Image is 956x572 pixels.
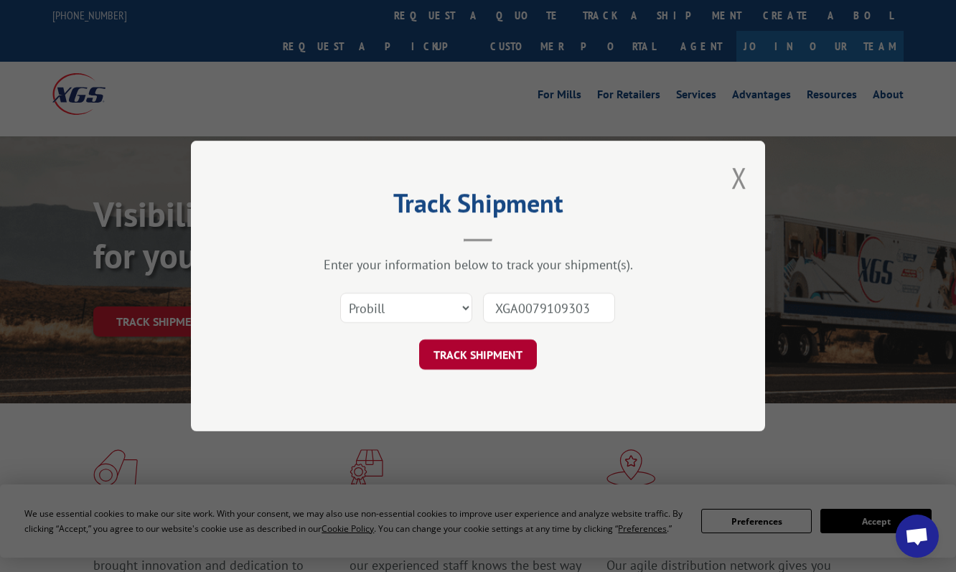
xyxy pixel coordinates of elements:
[263,256,693,273] div: Enter your information below to track your shipment(s).
[896,515,939,558] div: Open chat
[419,339,537,370] button: TRACK SHIPMENT
[263,193,693,220] h2: Track Shipment
[731,159,747,197] button: Close modal
[483,293,615,323] input: Number(s)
